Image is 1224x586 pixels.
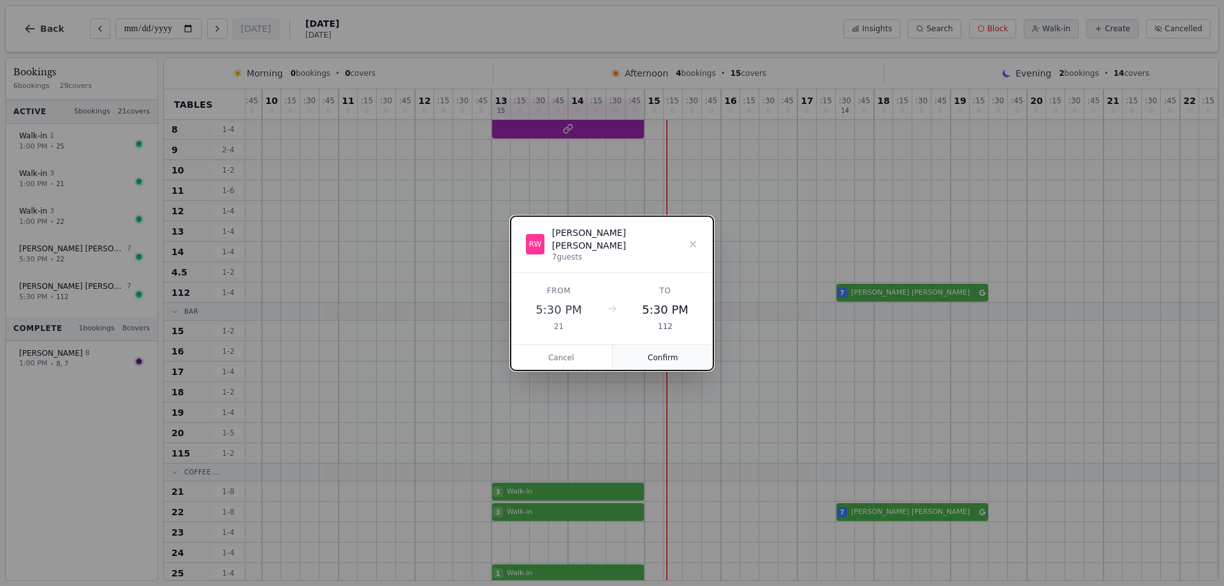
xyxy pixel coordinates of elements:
[511,345,613,370] button: Cancel
[632,301,698,319] div: 5:30 PM
[632,321,698,332] div: 112
[552,252,688,262] div: 7 guests
[632,286,698,296] div: To
[552,226,688,252] div: [PERSON_NAME] [PERSON_NAME]
[613,345,714,370] button: Confirm
[526,286,592,296] div: From
[526,301,592,319] div: 5:30 PM
[526,321,592,332] div: 21
[526,234,544,254] div: RW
